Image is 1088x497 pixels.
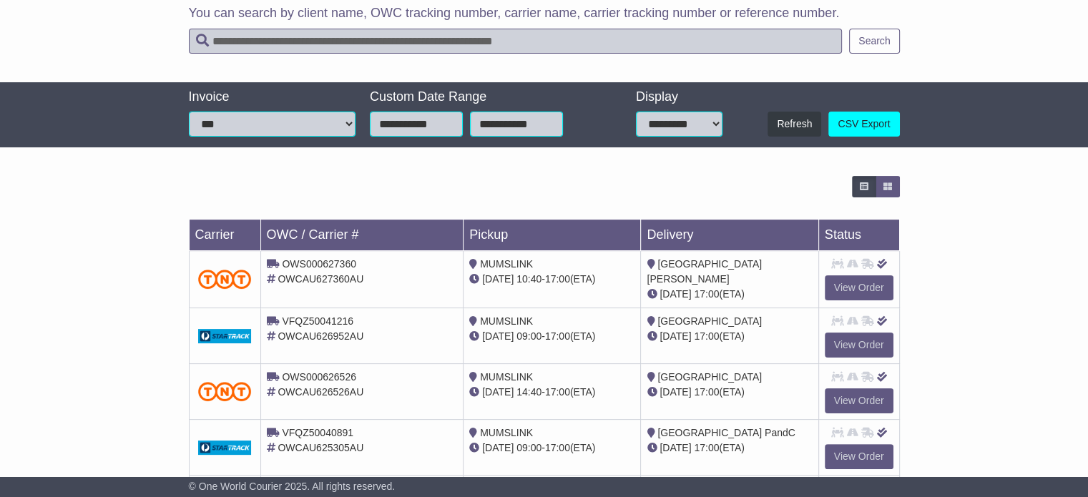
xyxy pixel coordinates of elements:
span: [DATE] [660,442,691,453]
span: 09:00 [516,442,541,453]
div: Display [636,89,722,105]
span: MUMSLINK [480,258,533,270]
span: 17:00 [694,442,719,453]
span: OWCAU626952AU [278,330,363,342]
td: Pickup [464,220,641,251]
span: 17:00 [694,288,719,300]
a: View Order [825,388,893,413]
div: - (ETA) [469,385,634,400]
td: Carrier [189,220,260,251]
img: TNT_Domestic.png [198,270,252,289]
div: Custom Date Range [370,89,597,105]
a: View Order [825,275,893,300]
td: OWC / Carrier # [260,220,464,251]
div: Invoice [189,89,356,105]
span: OWCAU625305AU [278,442,363,453]
span: OWS000627360 [282,258,356,270]
p: You can search by client name, OWC tracking number, carrier name, carrier tracking number or refe... [189,6,900,21]
button: Refresh [768,112,821,137]
span: VFQZ50041216 [282,315,353,327]
span: VFQZ50040891 [282,427,353,438]
a: View Order [825,333,893,358]
div: - (ETA) [469,441,634,456]
img: GetCarrierServiceDarkLogo [198,441,252,455]
span: [DATE] [660,386,691,398]
div: (ETA) [647,287,812,302]
span: 09:00 [516,330,541,342]
span: [DATE] [482,273,514,285]
span: 17:00 [545,330,570,342]
span: [GEOGRAPHIC_DATA] [657,315,762,327]
a: View Order [825,444,893,469]
span: [GEOGRAPHIC_DATA] PandC [657,427,795,438]
div: (ETA) [647,329,812,344]
span: MUMSLINK [480,371,533,383]
span: MUMSLINK [480,427,533,438]
span: [DATE] [482,386,514,398]
span: 17:00 [694,386,719,398]
a: CSV Export [828,112,899,137]
span: [GEOGRAPHIC_DATA][PERSON_NAME] [647,258,762,285]
button: Search [849,29,899,54]
span: 17:00 [545,273,570,285]
span: [DATE] [660,330,691,342]
span: © One World Courier 2025. All rights reserved. [189,481,396,492]
span: [DATE] [482,442,514,453]
div: - (ETA) [469,329,634,344]
td: Status [818,220,899,251]
span: OWCAU627360AU [278,273,363,285]
span: [GEOGRAPHIC_DATA] [657,371,762,383]
span: 17:00 [694,330,719,342]
span: OWS000626526 [282,371,356,383]
td: Delivery [641,220,818,251]
span: [DATE] [482,330,514,342]
span: 17:00 [545,386,570,398]
span: 10:40 [516,273,541,285]
img: TNT_Domestic.png [198,382,252,401]
img: GetCarrierServiceDarkLogo [198,329,252,343]
div: - (ETA) [469,272,634,287]
span: OWCAU626526AU [278,386,363,398]
span: MUMSLINK [480,315,533,327]
span: [DATE] [660,288,691,300]
span: 14:40 [516,386,541,398]
div: (ETA) [647,441,812,456]
div: (ETA) [647,385,812,400]
span: 17:00 [545,442,570,453]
